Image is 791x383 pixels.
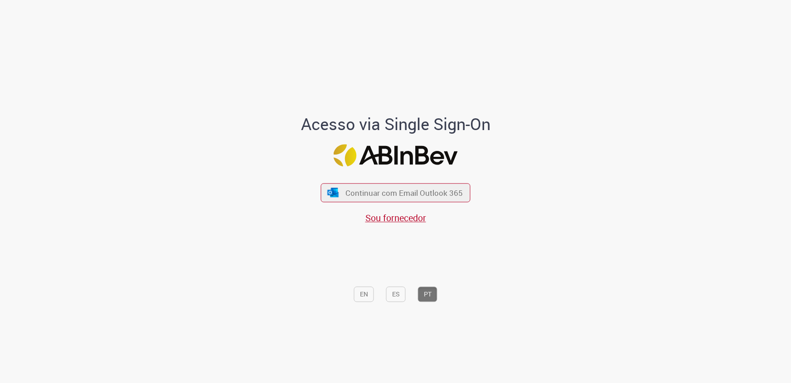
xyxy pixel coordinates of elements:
h1: Acesso via Single Sign-On [270,115,521,133]
img: Logo ABInBev [334,144,458,166]
span: Continuar com Email Outlook 365 [345,188,463,198]
a: Sou fornecedor [365,212,426,224]
img: ícone Azure/Microsoft 360 [326,188,339,197]
button: ES [386,287,406,302]
button: ícone Azure/Microsoft 360 Continuar com Email Outlook 365 [321,184,471,202]
button: EN [354,287,374,302]
button: PT [418,287,437,302]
